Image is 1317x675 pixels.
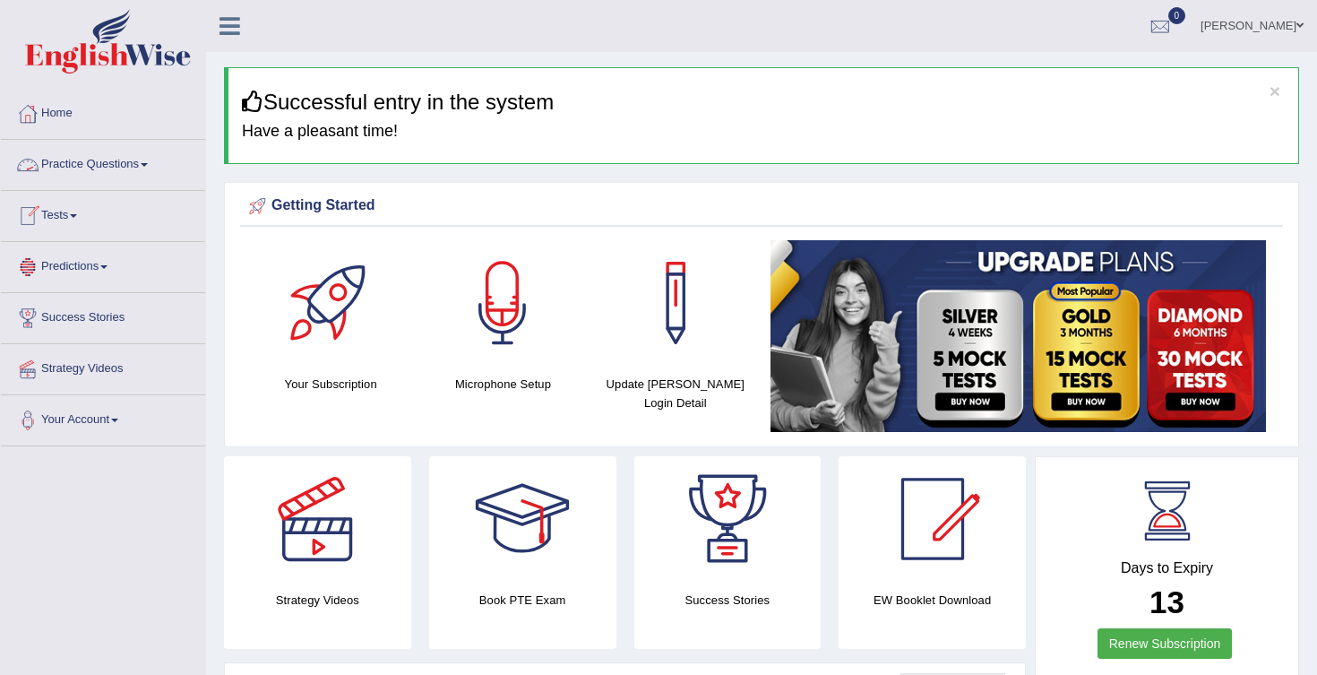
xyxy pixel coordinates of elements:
h4: Success Stories [634,591,822,610]
h4: Strategy Videos [224,591,411,610]
h3: Successful entry in the system [242,91,1285,114]
a: Success Stories [1,293,205,338]
h4: Days to Expiry [1055,560,1278,576]
h4: Have a pleasant time! [242,123,1285,141]
div: Getting Started [245,193,1278,220]
a: Practice Questions [1,140,205,185]
h4: Update [PERSON_NAME] Login Detail [598,375,753,412]
a: Predictions [1,242,205,287]
a: Tests [1,191,205,236]
img: small5.jpg [770,240,1266,432]
span: 0 [1168,7,1186,24]
button: × [1270,82,1280,100]
h4: EW Booklet Download [839,591,1026,610]
a: Strategy Videos [1,344,205,389]
a: Renew Subscription [1097,628,1233,659]
a: Your Account [1,395,205,440]
h4: Book PTE Exam [429,591,616,610]
b: 13 [1149,584,1184,619]
a: Home [1,89,205,134]
h4: Your Subscription [254,375,408,394]
h4: Microphone Setup [426,375,580,394]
